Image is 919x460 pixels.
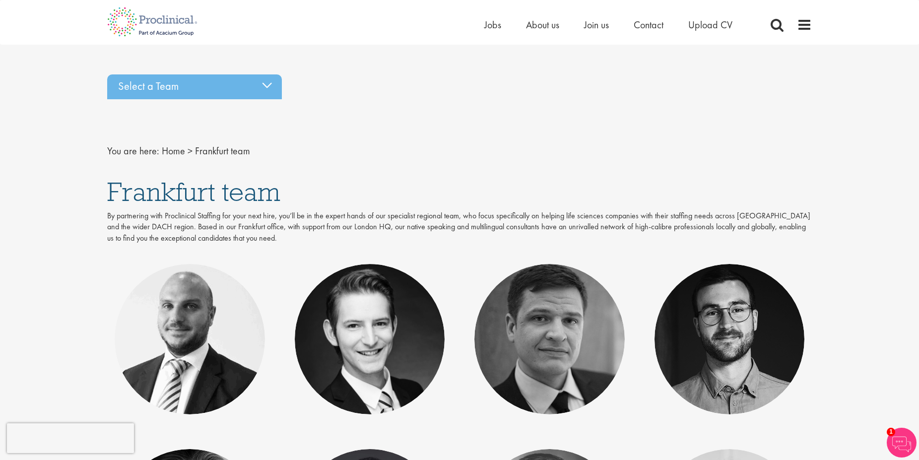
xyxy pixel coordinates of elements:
img: Chatbot [887,428,917,458]
a: Upload CV [688,18,732,31]
span: You are here: [107,144,159,157]
span: Frankfurt team [107,175,280,208]
div: Select a Team [107,74,282,99]
a: About us [526,18,559,31]
a: breadcrumb link [162,144,185,157]
iframe: reCAPTCHA [7,423,134,453]
span: 1 [887,428,895,436]
a: Contact [634,18,663,31]
span: Frankfurt team [195,144,250,157]
a: Jobs [484,18,501,31]
span: > [188,144,193,157]
a: Join us [584,18,609,31]
p: By partnering with Proclinical Staffing for your next hire, you’ll be in the expert hands of our ... [107,210,812,245]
